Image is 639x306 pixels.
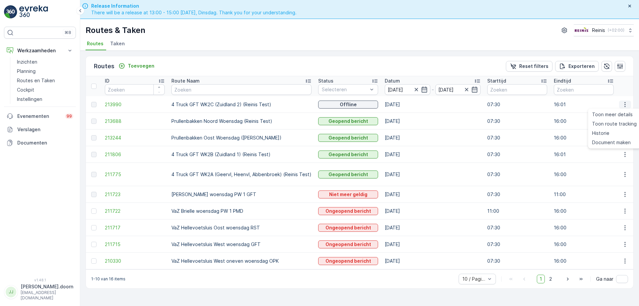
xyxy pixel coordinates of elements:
td: 16:00 [550,113,617,130]
p: ⌘B [65,30,71,35]
p: ID [105,78,109,84]
div: Toggle Row Selected [91,225,97,230]
p: 1-10 van 16 items [91,276,125,282]
button: Niet meer geldig [318,190,378,198]
p: Instellingen [17,96,42,103]
td: 07:30 [484,130,550,146]
p: Routes & Taken [86,25,145,36]
td: 07:30 [484,253,550,269]
td: 07:30 [484,96,550,113]
p: Verslagen [17,126,73,133]
button: Ongeopend bericht [318,207,378,215]
button: Werkzaamheden [4,44,76,57]
button: Geopend bericht [318,117,378,125]
div: Toggle Row Selected [91,192,97,197]
td: 16:00 [550,219,617,236]
td: 11:00 [484,203,550,219]
div: Toggle Row Selected [91,135,97,141]
a: 213244 [105,135,165,141]
div: Toggle Row Selected [91,119,97,124]
p: Starttijd [487,78,506,84]
td: 07:30 [484,236,550,253]
a: 211717 [105,224,165,231]
p: - [432,86,434,94]
p: ( +02:00 ) [608,28,624,33]
a: 211722 [105,208,165,214]
td: 07:30 [484,163,550,186]
input: dd/mm/yyyy [435,84,481,95]
a: Cockpit [14,85,76,95]
td: 07:30 [484,186,550,203]
td: [DATE] [381,186,484,203]
span: 2 [546,275,555,283]
img: Reinis-Logo-Vrijstaand_Tekengebied-1-copy2_aBO4n7j.png [574,27,589,34]
div: Toggle Row Selected [91,102,97,107]
span: Toon meer details [592,111,633,118]
button: Geopend bericht [318,170,378,178]
td: VaZ Hellevoetsluis West woensdag GFT [168,236,315,253]
td: [DATE] [381,253,484,269]
p: Reinis [592,27,605,34]
td: 4 Truck GFT WK2A (Geervl, Heenvl, Abbenbroek) (Reinis Test) [168,163,315,186]
span: v 1.48.1 [4,278,76,282]
p: Exporteren [568,63,595,70]
span: Toon route tracking [592,121,637,127]
td: 16:01 [550,96,617,113]
td: VaZ Hellevoetsluis West oneven woensdag OPK [168,253,315,269]
td: [DATE] [381,236,484,253]
span: 211806 [105,151,165,158]
td: Prullenbakken Noord Woensdag (Reinis Test) [168,113,315,130]
p: Ongeopend bericht [325,241,371,248]
p: Selecteren [322,86,368,93]
td: 16:01 [550,146,617,163]
input: Zoeken [487,84,547,95]
td: 07:30 [484,219,550,236]
p: [PERSON_NAME].doorn [21,283,73,290]
button: Geopend bericht [318,134,378,142]
a: Instellingen [14,95,76,104]
a: 213990 [105,101,165,108]
p: [EMAIL_ADDRESS][DOMAIN_NAME] [21,290,73,301]
p: Planning [17,68,36,75]
td: [DATE] [381,163,484,186]
button: Reinis(+02:00) [574,24,634,36]
td: VaZ Hellevoetsluis Oost woensdag RST [168,219,315,236]
a: Routes en Taken [14,76,76,85]
button: Offline [318,101,378,109]
span: Taken [110,40,125,47]
td: 16:00 [550,130,617,146]
td: 07:30 [484,146,550,163]
td: [DATE] [381,146,484,163]
p: Route Naam [171,78,200,84]
td: 16:00 [550,203,617,219]
a: Planning [14,67,76,76]
span: Historie [592,130,609,137]
p: Status [318,78,333,84]
p: Routes [94,62,114,71]
p: Routes en Taken [17,77,55,84]
p: Datum [385,78,400,84]
span: Ga naar [596,276,613,282]
div: JJ [6,287,16,297]
a: Documenten [4,136,76,150]
span: 211715 [105,241,165,248]
input: Zoeken [554,84,614,95]
p: Documenten [17,140,73,146]
td: 07:30 [484,113,550,130]
a: Evenementen99 [4,110,76,123]
p: Cockpit [17,87,34,93]
a: 213688 [105,118,165,125]
span: 211775 [105,171,165,178]
button: Reset filters [506,61,552,72]
div: Toggle Row Selected [91,242,97,247]
td: 11:00 [550,186,617,203]
input: Zoeken [105,84,165,95]
a: Inzichten [14,57,76,67]
p: Ongeopend bericht [325,258,371,264]
button: Geopend bericht [318,151,378,158]
p: Offline [340,101,357,108]
span: 211723 [105,191,165,198]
